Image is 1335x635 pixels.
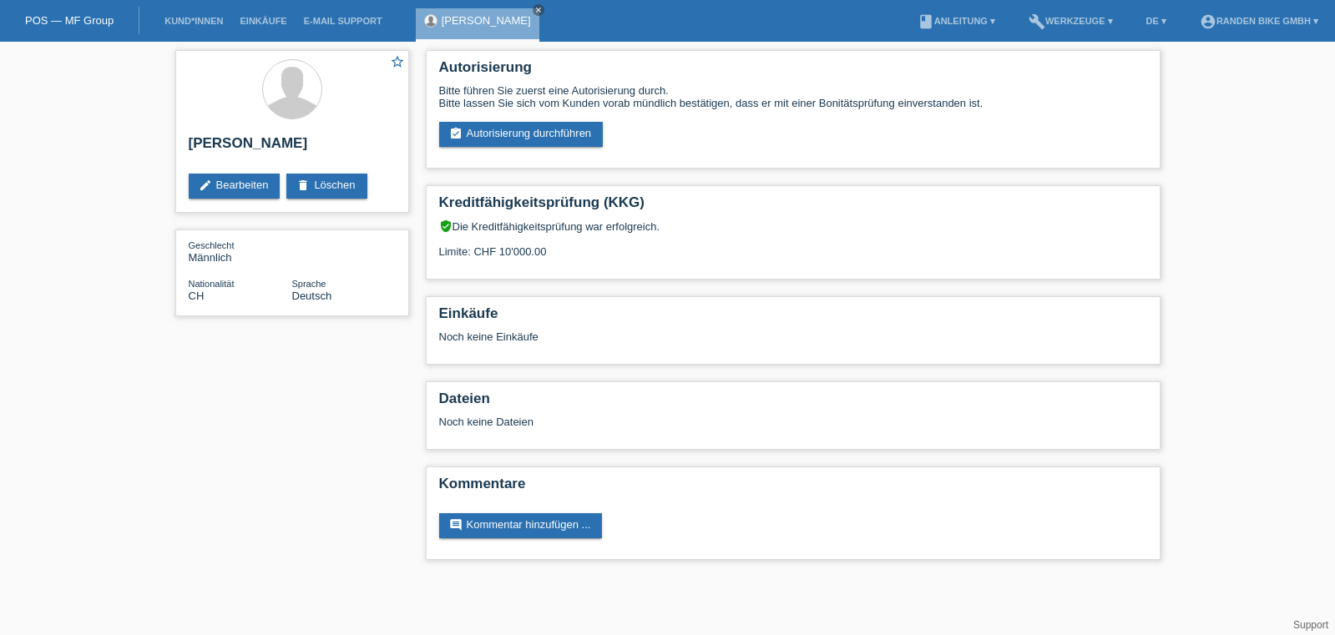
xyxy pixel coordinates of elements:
[189,174,281,199] a: editBearbeiten
[292,279,326,289] span: Sprache
[439,59,1147,84] h2: Autorisierung
[189,279,235,289] span: Nationalität
[286,174,367,199] a: deleteLöschen
[390,54,405,69] i: star_border
[439,391,1147,416] h2: Dateien
[1029,13,1045,30] i: build
[390,54,405,72] a: star_border
[199,179,212,192] i: edit
[189,239,292,264] div: Männlich
[439,122,604,147] a: assignment_turned_inAutorisierung durchführen
[909,16,1004,26] a: bookAnleitung ▾
[439,219,453,233] i: verified_user
[449,518,463,532] i: comment
[442,14,531,27] a: [PERSON_NAME]
[918,13,934,30] i: book
[439,305,1147,330] h2: Einkäufe
[189,135,396,160] h2: [PERSON_NAME]
[1200,13,1216,30] i: account_circle
[439,194,1147,219] h2: Kreditfähigkeitsprüfung (KKG)
[449,127,463,140] i: assignment_turned_in
[189,290,205,302] span: Schweiz
[534,6,543,14] i: close
[439,330,1147,355] div: Noch keine Einkäufe
[25,14,114,27] a: POS — MF Group
[533,4,544,16] a: close
[296,179,310,192] i: delete
[1191,16,1327,26] a: account_circleRanden Bike GmbH ▾
[231,16,295,26] a: Einkäufe
[439,416,949,428] div: Noch keine Dateien
[292,290,332,302] span: Deutsch
[439,219,1147,270] div: Die Kreditfähigkeitsprüfung war erfolgreich. Limite: CHF 10'000.00
[1020,16,1121,26] a: buildWerkzeuge ▾
[439,84,1147,109] div: Bitte führen Sie zuerst eine Autorisierung durch. Bitte lassen Sie sich vom Kunden vorab mündlich...
[439,476,1147,501] h2: Kommentare
[189,240,235,250] span: Geschlecht
[296,16,391,26] a: E-Mail Support
[439,513,603,538] a: commentKommentar hinzufügen ...
[1138,16,1175,26] a: DE ▾
[156,16,231,26] a: Kund*innen
[1293,619,1328,631] a: Support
